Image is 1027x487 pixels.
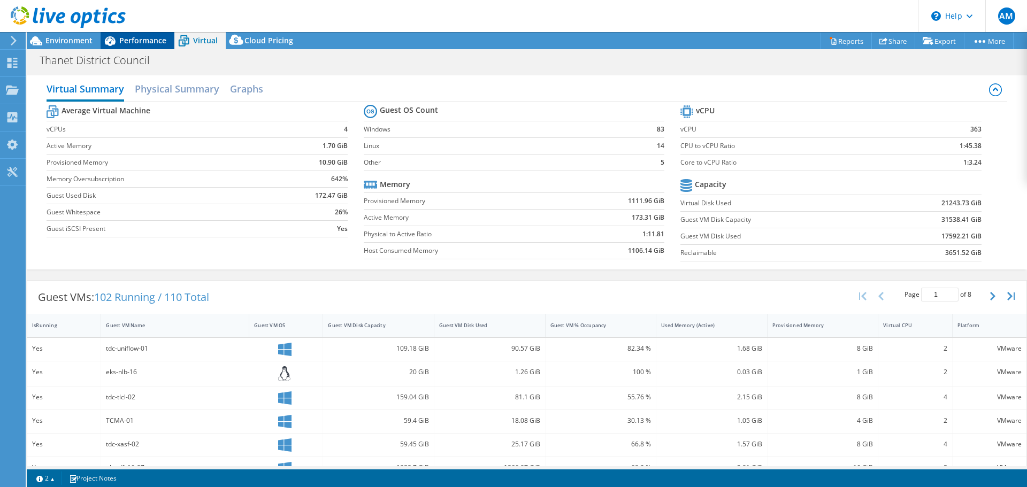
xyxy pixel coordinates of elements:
div: Yes [32,438,96,450]
label: Virtual Disk Used [680,198,877,208]
b: 26% [335,207,348,218]
div: Guest VMs: [27,281,220,314]
b: Memory [380,179,410,190]
div: tdc-xasf-02 [106,438,244,450]
span: AM [998,7,1015,25]
span: Environment [45,35,93,45]
b: 17592.21 GiB [941,231,982,242]
div: 59.4 GiB [328,415,429,427]
div: Yes [32,391,96,403]
div: Yes [32,415,96,427]
b: 1111.96 GiB [628,196,664,206]
div: Guest VM Name [106,322,231,329]
div: Platform [957,322,1009,329]
b: 363 [970,124,982,135]
div: 4 [883,438,947,450]
label: Guest VM Disk Capacity [680,214,877,225]
div: 0.03 GiB [661,366,762,378]
b: Yes [337,223,348,234]
div: Yes [32,462,96,474]
div: VMware [957,438,1022,450]
b: 1:3.24 [963,157,982,168]
div: Yes [32,343,96,354]
div: 1.57 GiB [661,438,762,450]
div: 82.34 % [550,343,652,354]
h1: Thanet District Council [35,55,166,66]
div: Used Memory (Active) [661,322,749,329]
label: Physical to Active Ratio [364,229,570,239]
a: More [964,33,1014,49]
label: Linux [364,141,637,151]
div: 1.05 GiB [661,415,762,427]
span: Virtual [193,35,218,45]
label: Guest Whitespace [47,207,275,218]
b: 5 [661,157,664,168]
label: Guest VM Disk Used [680,231,877,242]
b: 4 [344,124,348,135]
h2: Physical Summary [135,78,219,99]
span: Performance [119,35,166,45]
b: 1106.14 GiB [628,245,664,256]
label: Provisioned Memory [47,157,275,168]
div: 81.1 GiB [439,391,540,403]
b: 3651.52 GiB [945,248,982,258]
div: Yes [32,366,96,378]
div: 8 GiB [772,438,873,450]
b: Average Virtual Machine [62,105,150,116]
div: 1266.97 GiB [439,462,540,474]
label: vCPU [680,124,902,135]
div: Virtual CPU [883,322,934,329]
h2: Virtual Summary [47,78,124,102]
div: Guest VM Disk Capacity [328,322,416,329]
span: Cloud Pricing [244,35,293,45]
label: Guest iSCSI Present [47,223,275,234]
h2: Graphs [230,78,263,99]
div: eks-nlb-16 [106,366,244,378]
div: VMware [957,415,1022,427]
div: Guest VM % Occupancy [550,322,639,329]
b: 173.31 GiB [632,212,664,223]
input: jump to page [921,288,959,302]
div: Guest VM Disk Used [439,322,527,329]
b: 1.70 GiB [323,141,348,151]
div: VMware [957,391,1022,403]
div: 1.26 GiB [439,366,540,378]
label: CPU to vCPU Ratio [680,141,902,151]
div: 18.08 GiB [439,415,540,427]
div: 8 GiB [772,343,873,354]
a: Project Notes [62,471,124,485]
div: VMware [957,462,1022,474]
b: 21243.73 GiB [941,198,982,208]
b: 172.47 GiB [315,190,348,201]
div: 100 % [550,366,652,378]
b: 1:11.81 [642,229,664,239]
div: VMware [957,366,1022,378]
b: vCPU [696,105,715,116]
div: tdc-tlcl-02 [106,391,244,403]
div: IsRunning [32,322,83,329]
a: 2 [29,471,62,485]
b: 10.90 GiB [319,157,348,168]
div: 2 [883,415,947,427]
b: Guest OS Count [380,105,438,115]
div: tdc-uniflow-01 [106,343,244,354]
div: 2 [883,366,947,378]
div: Guest VM OS [254,322,305,329]
div: 159.04 GiB [328,391,429,403]
label: Active Memory [47,141,275,151]
label: Core to vCPU Ratio [680,157,902,168]
svg: \n [931,11,941,21]
div: 2.15 GiB [661,391,762,403]
label: Reclaimable [680,248,877,258]
b: 31538.41 GiB [941,214,982,225]
div: 1.68 GiB [661,343,762,354]
div: 16 GiB [772,462,873,474]
span: Page of [905,288,971,302]
label: Guest Used Disk [47,190,275,201]
div: 69.2 % [550,462,652,474]
div: Provisioned Memory [772,322,861,329]
div: 8 GiB [772,391,873,403]
div: eks-dfs16-07 [106,462,244,474]
div: VMware [957,343,1022,354]
a: Share [871,33,915,49]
